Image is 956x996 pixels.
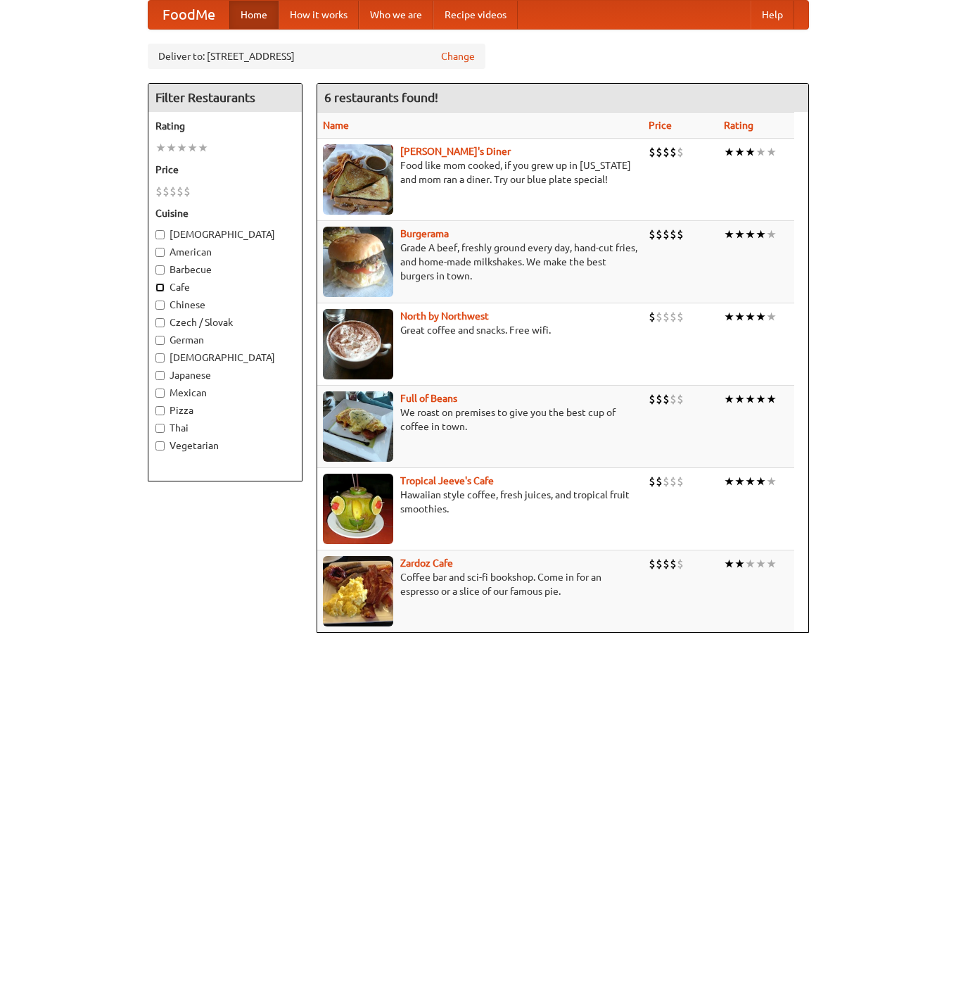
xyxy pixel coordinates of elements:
[677,309,684,324] li: $
[155,421,295,435] label: Thai
[155,248,165,257] input: American
[184,184,191,199] li: $
[198,140,208,156] li: ★
[677,391,684,407] li: $
[155,140,166,156] li: ★
[677,227,684,242] li: $
[756,227,766,242] li: ★
[734,309,745,324] li: ★
[155,318,165,327] input: Czech / Slovak
[441,49,475,63] a: Change
[745,474,756,489] li: ★
[670,227,677,242] li: $
[155,301,165,310] input: Chinese
[751,1,794,29] a: Help
[663,391,670,407] li: $
[766,227,777,242] li: ★
[323,120,349,131] a: Name
[323,144,393,215] img: sallys.jpg
[155,336,165,345] input: German
[745,144,756,160] li: ★
[656,474,663,489] li: $
[649,391,656,407] li: $
[400,393,457,404] b: Full of Beans
[323,241,637,283] p: Grade A beef, freshly ground every day, hand-cut fries, and home-made milkshakes. We make the bes...
[187,140,198,156] li: ★
[649,309,656,324] li: $
[656,309,663,324] li: $
[155,406,165,415] input: Pizza
[400,228,449,239] a: Burgerama
[177,140,187,156] li: ★
[155,333,295,347] label: German
[323,323,637,337] p: Great coffee and snacks. Free wifi.
[734,144,745,160] li: ★
[155,230,165,239] input: [DEMOGRAPHIC_DATA]
[656,227,663,242] li: $
[323,158,637,187] p: Food like mom cooked, if you grew up in [US_STATE] and mom ran a diner. Try our blue plate special!
[359,1,433,29] a: Who we are
[155,206,295,220] h5: Cuisine
[649,144,656,160] li: $
[734,474,745,489] li: ★
[670,309,677,324] li: $
[663,309,670,324] li: $
[724,144,734,160] li: ★
[670,474,677,489] li: $
[724,227,734,242] li: ★
[677,556,684,572] li: $
[745,227,756,242] li: ★
[400,310,489,322] b: North by Northwest
[229,1,279,29] a: Home
[323,405,637,434] p: We roast on premises to give you the best cup of coffee in town.
[724,120,753,131] a: Rating
[323,309,393,379] img: north.jpg
[170,184,177,199] li: $
[324,91,438,104] ng-pluralize: 6 restaurants found!
[400,146,511,157] b: [PERSON_NAME]'s Diner
[162,184,170,199] li: $
[148,84,302,112] h4: Filter Restaurants
[155,263,295,277] label: Barbecue
[649,556,656,572] li: $
[677,474,684,489] li: $
[155,184,162,199] li: $
[155,119,295,133] h5: Rating
[155,441,165,450] input: Vegetarian
[745,391,756,407] li: ★
[148,1,229,29] a: FoodMe
[155,371,165,380] input: Japanese
[724,391,734,407] li: ★
[323,227,393,297] img: burgerama.jpg
[323,488,637,516] p: Hawaiian style coffee, fresh juices, and tropical fruit smoothies.
[766,391,777,407] li: ★
[734,556,745,572] li: ★
[656,556,663,572] li: $
[766,474,777,489] li: ★
[155,389,165,398] input: Mexican
[155,280,295,294] label: Cafe
[148,44,485,69] div: Deliver to: [STREET_ADDRESS]
[323,391,393,462] img: beans.jpg
[323,474,393,544] img: jeeves.jpg
[663,556,670,572] li: $
[670,144,677,160] li: $
[656,391,663,407] li: $
[155,245,295,259] label: American
[155,163,295,177] h5: Price
[155,386,295,400] label: Mexican
[400,557,453,569] a: Zardoz Cafe
[155,403,295,417] label: Pizza
[670,556,677,572] li: $
[649,474,656,489] li: $
[766,144,777,160] li: ★
[756,309,766,324] li: ★
[663,474,670,489] li: $
[663,227,670,242] li: $
[155,368,295,382] label: Japanese
[155,283,165,292] input: Cafe
[177,184,184,199] li: $
[166,140,177,156] li: ★
[734,227,745,242] li: ★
